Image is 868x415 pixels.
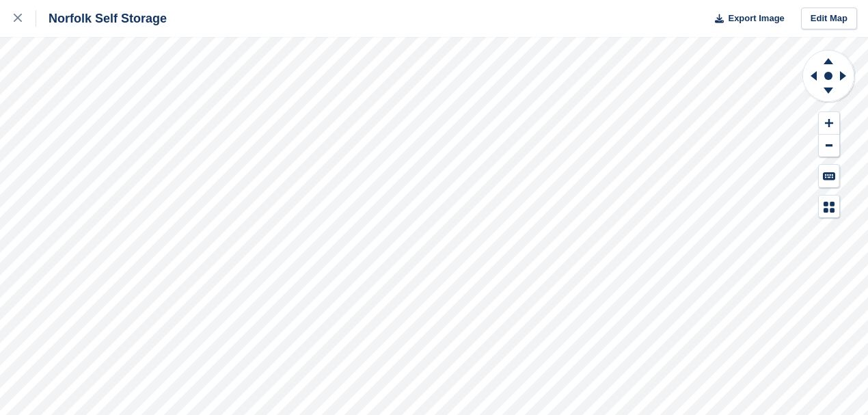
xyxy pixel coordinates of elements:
[819,135,839,157] button: Zoom Out
[36,10,167,27] div: Norfolk Self Storage
[707,8,785,30] button: Export Image
[819,165,839,187] button: Keyboard Shortcuts
[728,12,784,25] span: Export Image
[819,112,839,135] button: Zoom In
[819,196,839,218] button: Map Legend
[801,8,857,30] a: Edit Map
